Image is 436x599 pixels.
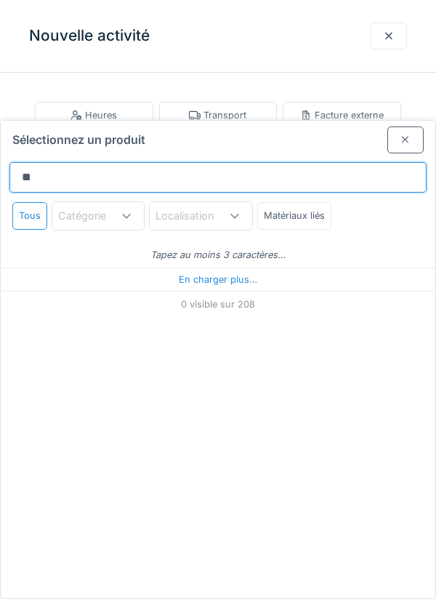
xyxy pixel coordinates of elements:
div: Catégorie [58,208,126,224]
div: 0 visible sur 208 [1,291,435,317]
div: Tous [12,202,47,229]
div: Transport [189,108,246,122]
div: Matériaux liés [257,202,331,229]
div: Facture externe [300,108,384,122]
div: Heures [70,108,117,122]
div: Localisation [156,208,235,224]
div: En charger plus… [1,268,435,291]
h3: Nouvelle activité [29,27,150,45]
div: Sélectionnez un produit [1,121,435,153]
div: Tapez au moins 3 caractères… [1,242,435,268]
